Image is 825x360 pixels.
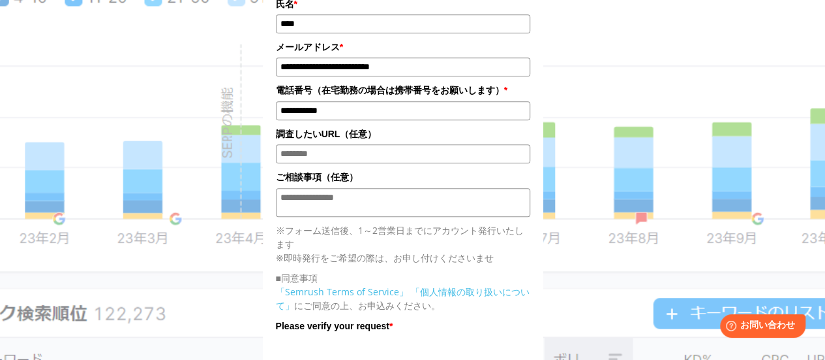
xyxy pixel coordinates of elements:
p: ■同意事項 [276,271,530,285]
label: 電話番号（在宅勤務の場合は携帯番号をお願いします） [276,83,530,97]
p: ※フォーム送信後、1～2営業日までにアカウント発行いたします ※即時発行をご希望の際は、お申し付けくださいませ [276,223,530,265]
label: メールアドレス [276,40,530,54]
label: ご相談事項（任意） [276,170,530,184]
label: 調査したいURL（任意） [276,127,530,141]
a: 「個人情報の取り扱いについて」 [276,286,530,312]
iframe: Help widget launcher [709,309,811,346]
label: Please verify your request [276,319,530,333]
a: 「Semrush Terms of Service」 [276,286,408,298]
p: にご同意の上、お申込みください。 [276,285,530,312]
